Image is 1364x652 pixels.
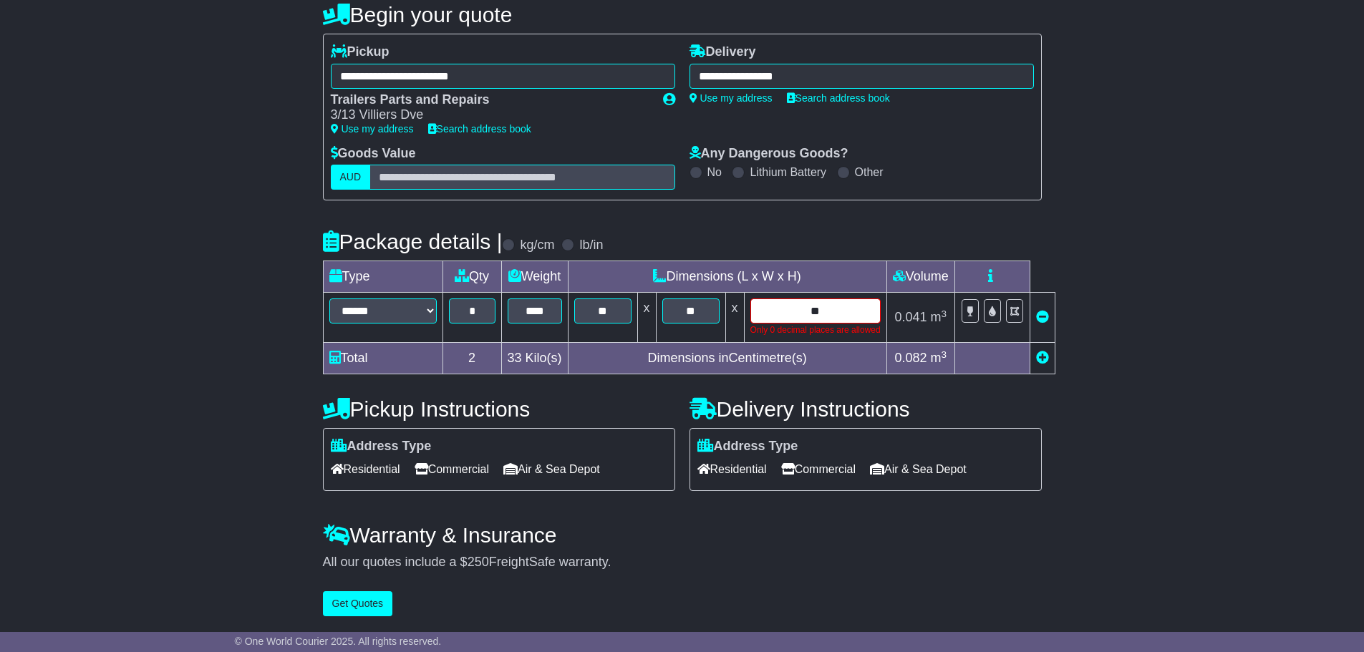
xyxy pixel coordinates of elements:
td: x [725,293,744,343]
div: All our quotes include a $ FreightSafe warranty. [323,555,1042,570]
span: Air & Sea Depot [870,458,967,480]
label: No [707,165,722,179]
span: Residential [331,458,400,480]
a: Use my address [331,123,414,135]
td: x [637,293,656,343]
td: Total [323,343,442,374]
h4: Warranty & Insurance [323,523,1042,547]
a: Remove this item [1036,310,1049,324]
sup: 3 [941,308,947,319]
h4: Delivery Instructions [690,397,1042,421]
span: m [930,351,947,365]
span: 0.041 [894,310,927,324]
label: Goods Value [331,146,416,162]
td: Kilo(s) [501,343,568,374]
label: AUD [331,165,371,190]
label: Pickup [331,44,390,60]
h4: Pickup Instructions [323,397,675,421]
td: Dimensions in Centimetre(s) [568,343,886,374]
label: Lithium Battery [750,165,826,179]
h4: Package details | [323,230,503,253]
span: © One World Courier 2025. All rights reserved. [235,636,442,647]
span: m [930,310,947,324]
td: Qty [442,261,501,293]
td: Dimensions (L x W x H) [568,261,886,293]
td: Volume [886,261,954,293]
label: lb/in [579,238,603,253]
div: Only 0 decimal places are allowed [750,323,881,336]
span: Commercial [781,458,856,480]
a: Search address book [428,123,531,135]
span: Commercial [415,458,489,480]
a: Search address book [787,92,890,104]
label: Address Type [331,439,432,454]
label: kg/cm [520,238,554,253]
span: 250 [468,555,489,569]
label: Any Dangerous Goods? [690,146,848,162]
span: Air & Sea Depot [503,458,600,480]
label: Delivery [690,44,756,60]
h4: Begin your quote [323,3,1042,26]
td: Type [323,261,442,293]
span: 33 [508,351,522,365]
div: Trailers Parts and Repairs [331,92,649,108]
label: Address Type [697,439,798,454]
td: Weight [501,261,568,293]
td: 2 [442,343,501,374]
span: 0.082 [894,351,927,365]
label: Other [855,165,884,179]
span: Residential [697,458,767,480]
div: 3/13 Villiers Dve [331,107,649,123]
a: Use my address [690,92,773,104]
button: Get Quotes [323,591,393,616]
a: Add new item [1036,351,1049,365]
sup: 3 [941,349,947,360]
